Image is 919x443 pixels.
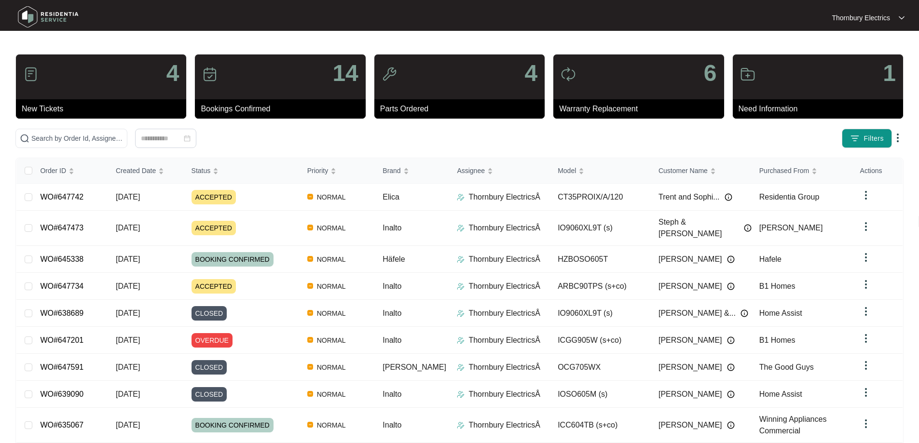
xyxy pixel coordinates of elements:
[40,165,66,176] span: Order ID
[740,67,755,82] img: icon
[550,246,651,273] td: HZBOSO605T
[759,415,827,435] span: Winning Appliances Commercial
[457,421,465,429] img: Assigner Icon
[23,67,39,82] img: icon
[383,336,401,344] span: Inalto
[383,309,401,317] span: Inalto
[307,256,313,262] img: Vercel Logo
[860,189,872,201] img: dropdown arrow
[116,309,140,317] span: [DATE]
[116,421,140,429] span: [DATE]
[759,309,802,317] span: Home Assist
[658,335,722,346] span: [PERSON_NAME]
[116,224,140,232] span: [DATE]
[307,283,313,289] img: Vercel Logo
[727,363,735,371] img: Info icon
[759,336,796,344] span: B1 Homes
[40,224,83,232] a: WO#647473
[468,254,540,265] p: Thornbury ElectricsÂ
[192,306,227,321] span: CLOSED
[383,255,405,263] span: Häfele
[860,252,872,263] img: dropdown arrow
[40,255,83,263] a: WO#645338
[658,191,720,203] span: Trent and Sophi...
[383,193,399,201] span: Elica
[449,158,550,184] th: Assignee
[192,418,274,432] span: BOOKING CONFIRMED
[375,158,449,184] th: Brand
[860,279,872,290] img: dropdown arrow
[192,387,227,402] span: CLOSED
[759,255,782,263] span: Hafele
[192,360,227,375] span: CLOSED
[559,103,724,115] p: Warranty Replacement
[468,308,540,319] p: Thornbury ElectricsÂ
[307,337,313,343] img: Vercel Logo
[40,282,83,290] a: WO#647734
[550,408,651,443] td: ICC604TB (s+co)
[32,158,108,184] th: Order ID
[739,103,903,115] p: Need Information
[307,194,313,200] img: Vercel Logo
[40,390,83,398] a: WO#639090
[22,103,186,115] p: New Tickets
[300,158,375,184] th: Priority
[116,336,140,344] span: [DATE]
[307,422,313,428] img: Vercel Logo
[759,224,823,232] span: [PERSON_NAME]
[860,333,872,344] img: dropdown arrow
[892,132,904,144] img: dropdown arrow
[727,421,735,429] img: Info icon
[725,193,732,201] img: Info icon
[31,133,123,144] input: Search by Order Id, Assignee Name, Customer Name, Brand and Model
[468,362,540,373] p: Thornbury ElectricsÂ
[307,391,313,397] img: Vercel Logo
[850,134,860,143] img: filter icon
[40,309,83,317] a: WO#638689
[457,193,465,201] img: Assigner Icon
[380,103,545,115] p: Parts Ordered
[704,62,717,85] p: 6
[14,2,82,31] img: residentia service logo
[313,281,350,292] span: NORMAL
[658,308,736,319] span: [PERSON_NAME] &...
[658,419,722,431] span: [PERSON_NAME]
[899,15,905,20] img: dropdown arrow
[313,389,350,400] span: NORMAL
[313,191,350,203] span: NORMAL
[658,216,739,240] span: Steph & [PERSON_NAME]
[313,362,350,373] span: NORMAL
[864,134,884,144] span: Filters
[561,67,576,82] img: icon
[727,255,735,263] img: Info icon
[457,255,465,263] img: Assigner Icon
[383,282,401,290] span: Inalto
[313,254,350,265] span: NORMAL
[313,419,350,431] span: NORMAL
[558,165,576,176] span: Model
[860,360,872,371] img: dropdown arrow
[744,224,752,232] img: Info icon
[184,158,300,184] th: Status
[166,62,179,85] p: 4
[550,211,651,246] td: IO9060XL9T (s)
[383,224,401,232] span: Inalto
[658,254,722,265] span: [PERSON_NAME]
[832,13,890,23] p: Thornbury Electrics
[457,363,465,371] img: Assigner Icon
[40,421,83,429] a: WO#635067
[457,309,465,317] img: Assigner Icon
[550,273,651,300] td: ARBC90TPS (s+co)
[332,62,358,85] p: 14
[457,224,465,232] img: Assigner Icon
[457,336,465,344] img: Assigner Icon
[860,221,872,232] img: dropdown arrow
[550,354,651,381] td: OCG705WX
[658,362,722,373] span: [PERSON_NAME]
[759,193,820,201] span: Residentia Group
[457,390,465,398] img: Assigner Icon
[550,381,651,408] td: IOSO605M (s)
[759,165,809,176] span: Purchased From
[759,363,814,371] span: The Good Guys
[116,390,140,398] span: [DATE]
